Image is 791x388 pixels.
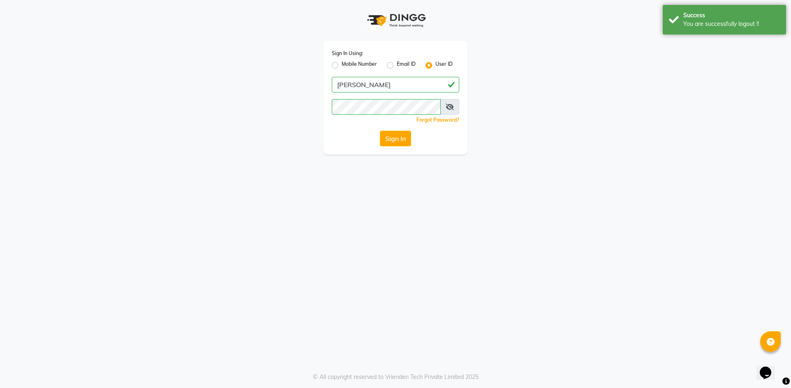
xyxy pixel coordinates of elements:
div: Success [683,11,780,20]
img: logo1.svg [363,8,428,32]
input: Username [332,99,441,115]
label: Mobile Number [342,60,377,70]
label: Sign In Using: [332,50,363,57]
label: User ID [435,60,453,70]
input: Username [332,77,459,92]
iframe: chat widget [756,355,783,380]
button: Sign In [380,131,411,146]
div: You are successfully logout !! [683,20,780,28]
label: Email ID [397,60,416,70]
a: Forgot Password? [416,117,459,123]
